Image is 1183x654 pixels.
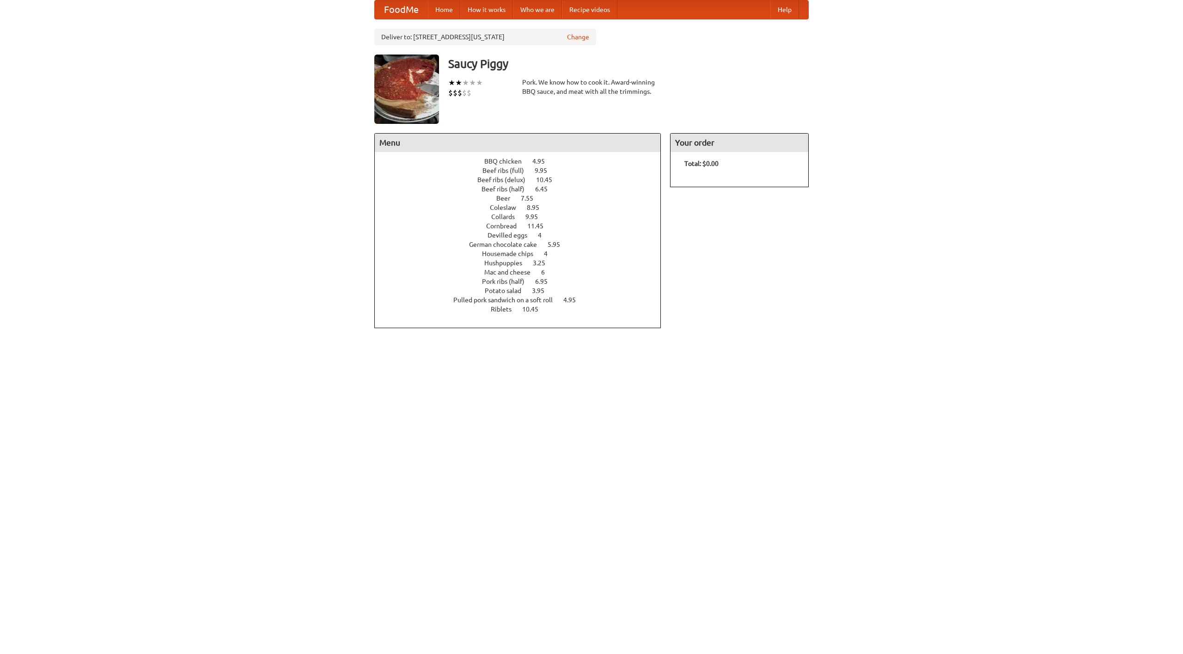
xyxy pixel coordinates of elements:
a: Collards 9.95 [491,213,555,220]
li: ★ [476,78,483,88]
a: Beef ribs (delux) 10.45 [477,176,569,183]
a: Beef ribs (half) 6.45 [482,185,565,193]
span: Beef ribs (delux) [477,176,535,183]
a: Beef ribs (full) 9.95 [482,167,564,174]
h3: Saucy Piggy [448,55,809,73]
span: 4.95 [563,296,585,304]
span: Potato salad [485,287,531,294]
span: 4.95 [532,158,554,165]
span: 10.45 [522,306,548,313]
span: 9.95 [535,167,556,174]
li: $ [448,88,453,98]
span: Housemade chips [482,250,543,257]
span: 6.95 [535,278,557,285]
span: 4 [538,232,551,239]
a: How it works [460,0,513,19]
a: Coleslaw 8.95 [490,204,556,211]
span: 10.45 [536,176,561,183]
span: BBQ chicken [484,158,531,165]
a: BBQ chicken 4.95 [484,158,562,165]
li: ★ [469,78,476,88]
img: angular.jpg [374,55,439,124]
a: Help [770,0,799,19]
li: ★ [462,78,469,88]
span: Hushpuppies [484,259,531,267]
span: Pork ribs (half) [482,278,534,285]
li: $ [467,88,471,98]
div: Deliver to: [STREET_ADDRESS][US_STATE] [374,29,596,45]
a: Mac and cheese 6 [484,269,562,276]
span: Devilled eggs [488,232,537,239]
span: Pulled pork sandwich on a soft roll [453,296,562,304]
a: German chocolate cake 5.95 [469,241,577,248]
span: Coleslaw [490,204,525,211]
b: Total: $0.00 [684,160,719,167]
span: Collards [491,213,524,220]
a: FoodMe [375,0,428,19]
a: Home [428,0,460,19]
span: Mac and cheese [484,269,540,276]
span: 5.95 [548,241,569,248]
span: Cornbread [486,222,526,230]
span: 11.45 [527,222,553,230]
span: Beef ribs (half) [482,185,534,193]
a: Pork ribs (half) 6.95 [482,278,565,285]
span: 3.25 [533,259,555,267]
span: 8.95 [527,204,549,211]
span: 6 [541,269,554,276]
li: $ [457,88,462,98]
li: ★ [455,78,462,88]
a: Recipe videos [562,0,617,19]
span: Beef ribs (full) [482,167,533,174]
span: 4 [544,250,557,257]
span: 7.55 [521,195,543,202]
a: Devilled eggs 4 [488,232,559,239]
a: Housemade chips 4 [482,250,565,257]
a: Change [567,32,589,42]
span: 6.45 [535,185,557,193]
span: German chocolate cake [469,241,546,248]
div: Pork. We know how to cook it. Award-winning BBQ sauce, and meat with all the trimmings. [522,78,661,96]
a: Beer 7.55 [496,195,550,202]
h4: Your order [671,134,808,152]
li: $ [462,88,467,98]
span: 9.95 [525,213,547,220]
a: Potato salad 3.95 [485,287,561,294]
li: $ [453,88,457,98]
h4: Menu [375,134,660,152]
a: Who we are [513,0,562,19]
li: ★ [448,78,455,88]
a: Hushpuppies 3.25 [484,259,562,267]
a: Riblets 10.45 [491,306,555,313]
a: Pulled pork sandwich on a soft roll 4.95 [453,296,593,304]
span: Riblets [491,306,521,313]
span: 3.95 [532,287,554,294]
a: Cornbread 11.45 [486,222,561,230]
span: Beer [496,195,519,202]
